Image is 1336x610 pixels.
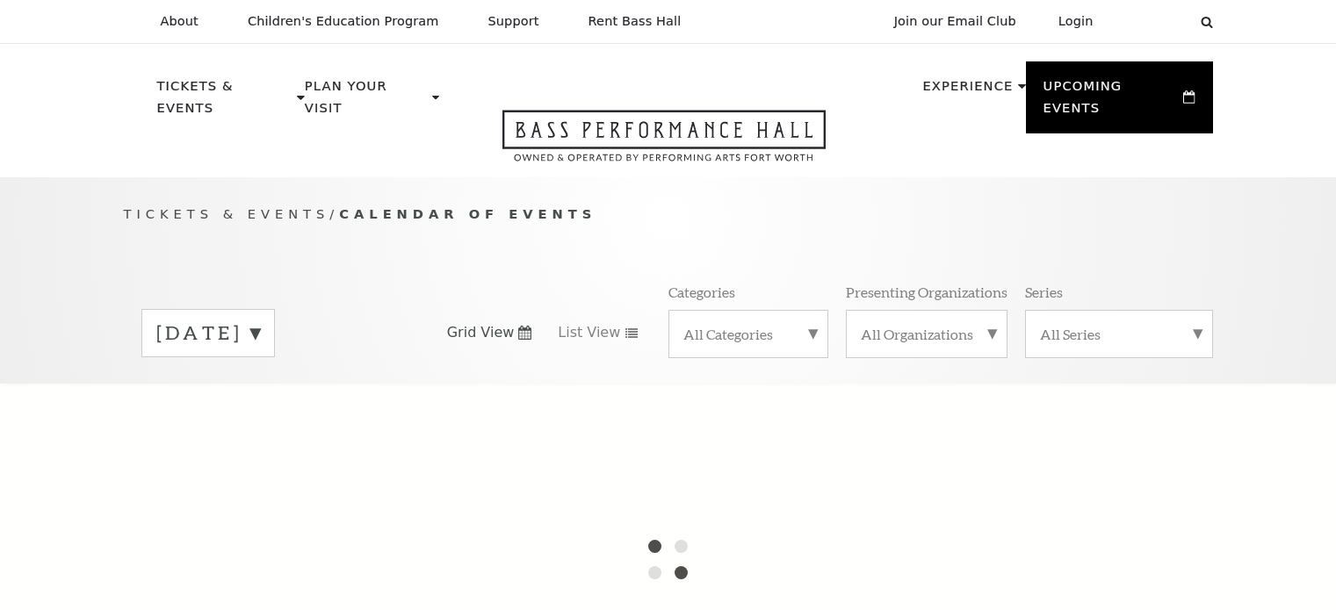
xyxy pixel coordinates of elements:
p: Tickets & Events [157,75,293,129]
label: All Organizations [861,325,993,343]
p: About [161,14,199,29]
p: Rent Bass Hall [589,14,682,29]
label: [DATE] [156,319,260,347]
p: / [124,204,1213,226]
p: Plan Your Visit [305,75,428,129]
p: Experience [922,75,1013,107]
select: Select: [1122,13,1184,30]
p: Children's Education Program [248,14,439,29]
span: List View [558,323,620,342]
p: Upcoming Events [1044,75,1180,129]
span: Calendar of Events [339,206,596,221]
label: All Categories [683,325,813,343]
label: All Series [1040,325,1198,343]
span: Grid View [447,323,515,342]
p: Support [488,14,539,29]
p: Presenting Organizations [846,283,1007,301]
p: Categories [668,283,735,301]
p: Series [1025,283,1063,301]
span: Tickets & Events [124,206,330,221]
